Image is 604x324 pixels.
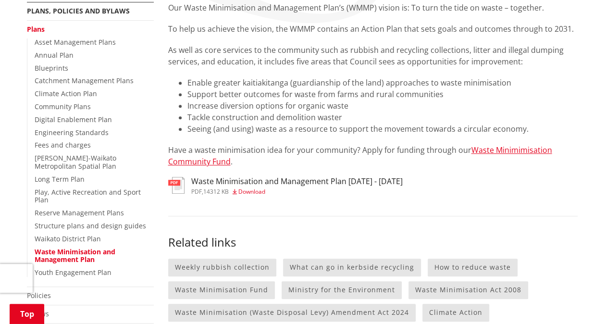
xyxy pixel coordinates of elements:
li: Support better outcomes for waste from farms and rural communities [187,88,578,100]
a: Long Term Plan [35,174,85,184]
a: What can go in kerbside recycling [283,259,421,276]
a: Engineering Standards [35,128,109,137]
a: Reserve Management Plans [35,208,124,217]
a: Asset Management Plans [35,37,116,47]
li: Seeing (and using) waste as a resource to support the movement towards a circular economy. [187,123,578,135]
p: Our Waste Minimisation and Management Plan’s (WMMP) vision is: To turn the tide on waste – together. [168,2,578,13]
li: Tackle construction and demolition waster [187,112,578,123]
a: Plans [27,25,45,34]
a: Plans, policies and bylaws [27,6,130,15]
a: Waste Minimisation (Waste Disposal Levy) Amendment Act 2024 [168,304,416,322]
h3: Waste Minimisation and Management Plan [DATE] - [DATE] [191,177,403,186]
a: Annual Plan [35,50,74,60]
p: As well as core services to the community such as rubbish and recycling collections, litter and i... [168,44,578,67]
a: Waikato District Plan [35,234,101,243]
a: Waste Minimisation Fund [168,281,275,299]
span: Download [238,187,265,196]
div: , [191,189,403,195]
a: Play, Active Recreation and Sport Plan [35,187,141,205]
a: Blueprints [35,63,68,73]
span: 14312 KB [203,187,229,196]
a: [PERSON_NAME]-Waikato Metropolitan Spatial Plan [35,153,116,171]
h3: Related links [168,216,578,249]
a: Top [10,304,44,324]
a: Community Plans [35,102,91,111]
a: Catchment Management Plans [35,76,134,85]
a: Climate Action [422,304,489,322]
img: document-pdf.svg [168,177,185,194]
span: pdf [191,187,202,196]
iframe: Messenger Launcher [560,284,594,318]
li: Increase diversion options for organic waste [187,100,578,112]
a: Digital Enablement Plan [35,115,112,124]
a: How to reduce waste [428,259,518,276]
a: Fees and charges [35,140,91,150]
li: Enable greater kaitiakitanga (guardianship of the land) approaches to waste minimisation [187,77,578,88]
a: Policies [27,291,51,300]
a: Ministry for the Environment [282,281,402,299]
p: Have a waste minimisation idea for your community? Apply for funding through our . [168,144,578,167]
a: Youth Engagement Plan [35,268,111,277]
p: To help us achieve the vision, the WMMP contains an Action Plan that sets goals and outcomes thro... [168,23,578,35]
a: Waste Minimisation Act 2008 [408,281,528,299]
a: Waste Minimisation and Management Plan [35,247,115,264]
a: Weekly rubbish collection [168,259,276,276]
a: Waste Minimimisation Community Fund [168,145,552,167]
a: Waste Minimisation and Management Plan [DATE] - [DATE] pdf,14312 KB Download [168,177,403,194]
a: Structure plans and design guides [35,221,146,230]
a: Climate Action Plan [35,89,97,98]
